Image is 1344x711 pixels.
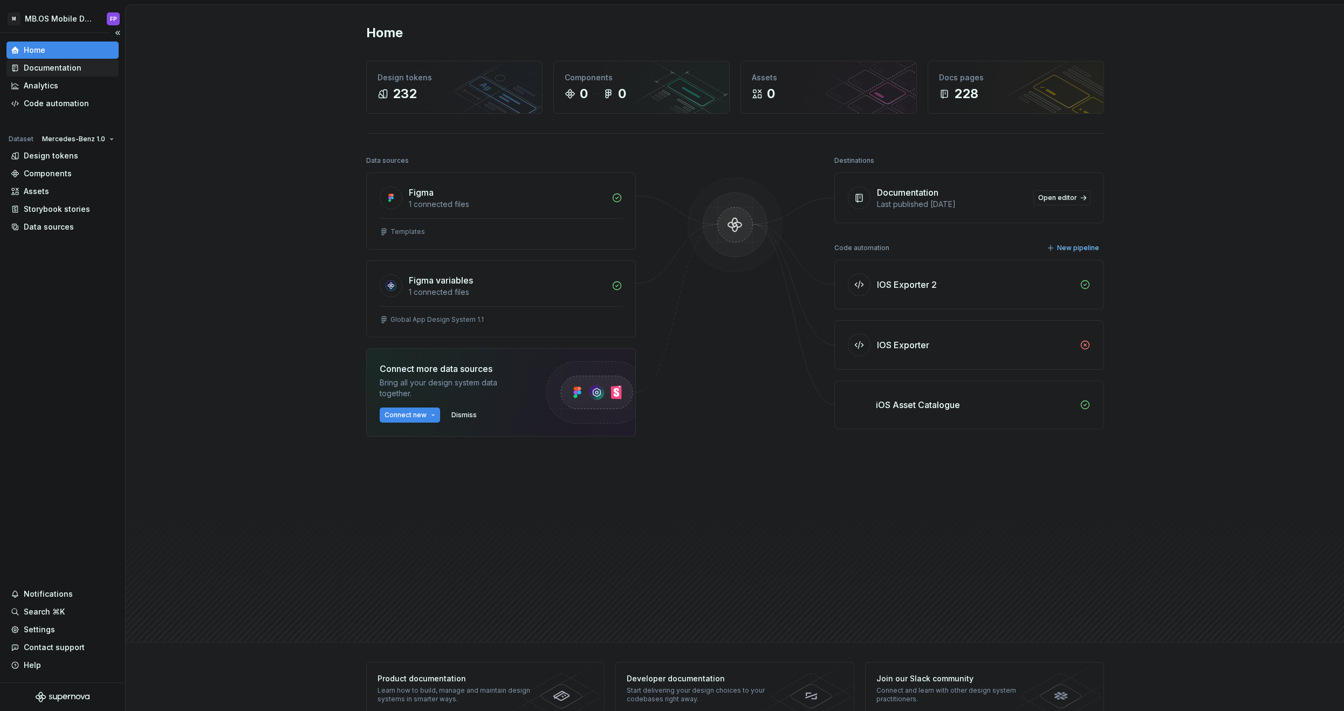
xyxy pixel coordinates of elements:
div: Help [24,660,41,671]
a: Figma1 connected filesTemplates [366,172,636,250]
div: Connect more data sources [380,362,525,375]
div: Assets [752,72,906,83]
span: Connect new [385,411,427,419]
div: Settings [24,624,55,635]
a: Open editor [1033,190,1091,205]
div: Data sources [366,153,409,168]
div: 0 [580,85,588,102]
a: Components [6,165,119,182]
div: 1 connected files [409,287,605,298]
button: Contact support [6,639,119,656]
div: Start delivering your design choices to your codebases right away. [627,686,784,703]
div: Join our Slack community [876,673,1033,684]
div: Analytics [24,80,58,91]
div: Components [24,168,72,179]
div: 0 [767,85,775,102]
a: Documentation [6,59,119,77]
svg: Supernova Logo [36,692,90,702]
a: Docs pages228 [928,61,1104,114]
div: IOS Exporter [877,339,929,351]
div: Developer documentation [627,673,784,684]
button: MMB.OS Mobile Design SystemFP [2,7,123,30]
h2: Home [366,24,403,42]
span: Open editor [1038,194,1077,202]
div: FP [110,15,117,23]
button: New pipeline [1044,240,1104,256]
div: 1 connected files [409,199,605,210]
div: Storybook stories [24,204,90,215]
button: Collapse sidebar [110,25,125,40]
div: Dataset [9,135,33,143]
button: Search ⌘K [6,603,119,620]
div: 232 [393,85,417,102]
div: MB.OS Mobile Design System [25,13,94,24]
div: Learn how to build, manage and maintain design systems in smarter ways. [378,686,534,703]
div: Docs pages [939,72,1093,83]
div: Figma variables [409,274,473,287]
div: Templates [390,227,425,236]
a: Storybook stories [6,201,119,218]
div: Home [24,45,45,56]
div: Destinations [834,153,874,168]
a: Design tokens [6,147,119,164]
div: 228 [954,85,978,102]
a: Components00 [553,61,730,114]
a: Assets0 [740,61,917,114]
button: Notifications [6,585,119,603]
div: Documentation [877,186,938,199]
a: Design tokens232 [366,61,543,114]
button: Mercedes-Benz 1.0 [37,132,119,147]
a: Analytics [6,77,119,94]
div: Design tokens [378,72,531,83]
div: Connect and learn with other design system practitioners. [876,686,1033,703]
div: IOS Exporter 2 [877,278,937,291]
a: Code automation [6,95,119,112]
a: Home [6,42,119,59]
a: Data sources [6,218,119,236]
a: Settings [6,621,119,638]
div: M [8,12,20,25]
div: Data sources [24,222,74,232]
div: Contact support [24,642,85,653]
span: New pipeline [1057,244,1099,252]
div: Product documentation [378,673,534,684]
button: Help [6,657,119,674]
div: Figma [409,186,434,199]
div: Assets [24,186,49,197]
div: iOS Asset Catalogue [876,398,960,411]
div: Global App Design System 1.1 [390,315,484,324]
span: Dismiss [451,411,477,419]
div: Code automation [24,98,89,109]
button: Connect new [380,408,440,423]
div: Notifications [24,589,73,599]
div: Code automation [834,240,889,256]
a: Figma variables1 connected filesGlobal App Design System 1.1 [366,260,636,337]
a: Assets [6,183,119,200]
button: Dismiss [447,408,482,423]
div: 0 [618,85,626,102]
div: Last published [DATE] [877,199,1027,210]
span: Mercedes-Benz 1.0 [42,135,105,143]
div: Bring all your design system data together. [380,377,525,399]
div: Design tokens [24,150,78,161]
div: Components [565,72,718,83]
div: Documentation [24,63,81,73]
div: Search ⌘K [24,606,65,617]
